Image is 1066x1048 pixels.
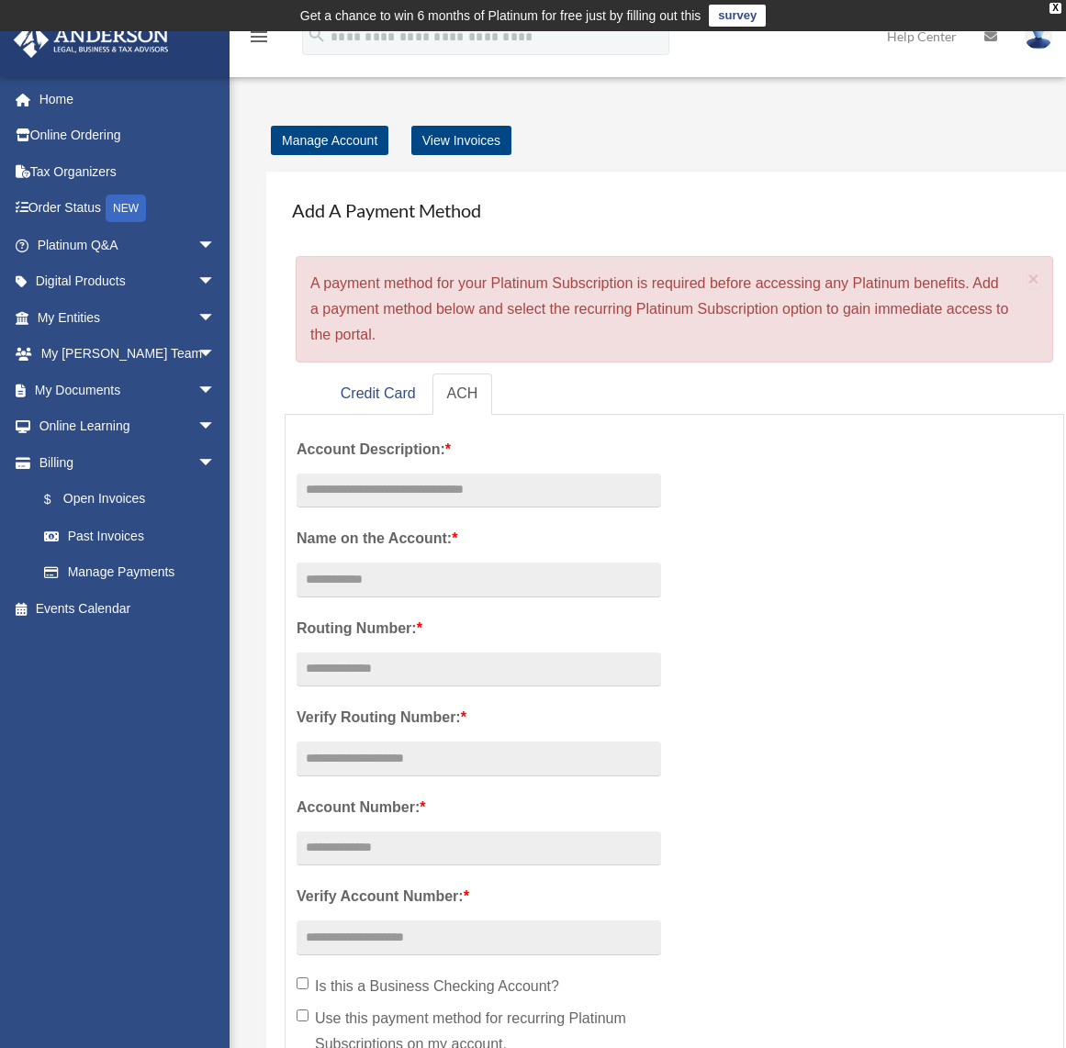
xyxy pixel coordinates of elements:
input: Is this a Business Checking Account? [297,977,309,989]
img: Anderson Advisors Platinum Portal [8,22,174,58]
label: Is this a Business Checking Account? [297,974,661,999]
button: Close [1027,269,1039,288]
span: arrow_drop_down [197,299,234,337]
span: arrow_drop_down [197,408,234,446]
a: Online Ordering [13,117,243,154]
a: $Open Invoices [26,481,243,518]
label: Account Number: [297,795,661,820]
a: Billingarrow_drop_down [13,444,243,481]
span: arrow_drop_down [197,336,234,373]
div: A payment method for your Platinum Subscription is required before accessing any Platinum benefit... [296,256,1053,362]
span: arrow_drop_down [197,227,234,264]
a: Order StatusNEW [13,190,243,228]
a: Manage Payments [26,554,234,591]
span: arrow_drop_down [197,263,234,301]
div: close [1049,3,1061,14]
a: My [PERSON_NAME] Teamarrow_drop_down [13,336,243,373]
span: arrow_drop_down [197,372,234,409]
h4: Add A Payment Method [285,190,1064,230]
a: Digital Productsarrow_drop_down [13,263,243,300]
a: menu [248,32,270,48]
a: My Documentsarrow_drop_down [13,372,243,408]
a: My Entitiesarrow_drop_down [13,299,243,336]
img: User Pic [1025,23,1052,50]
label: Name on the Account: [297,526,661,552]
a: Manage Account [271,126,388,155]
a: View Invoices [411,126,511,155]
a: Home [13,81,243,117]
a: survey [709,5,766,27]
a: ACH [432,373,493,415]
span: $ [54,488,63,511]
span: × [1027,268,1039,289]
label: Verify Routing Number: [297,705,661,730]
i: search [307,25,327,45]
span: arrow_drop_down [197,444,234,482]
a: Past Invoices [26,518,243,554]
label: Routing Number: [297,616,661,641]
input: Use this payment method for recurring Platinum Subscriptions on my account. [297,1009,309,1021]
a: Tax Organizers [13,153,243,190]
a: Events Calendar [13,590,243,627]
label: Verify Account Number: [297,884,661,909]
a: Online Learningarrow_drop_down [13,408,243,445]
a: Credit Card [326,373,431,415]
div: NEW [106,195,146,222]
label: Account Description: [297,437,661,463]
i: menu [248,26,270,48]
div: Get a chance to win 6 months of Platinum for free just by filling out this [300,5,701,27]
a: Platinum Q&Aarrow_drop_down [13,227,243,263]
